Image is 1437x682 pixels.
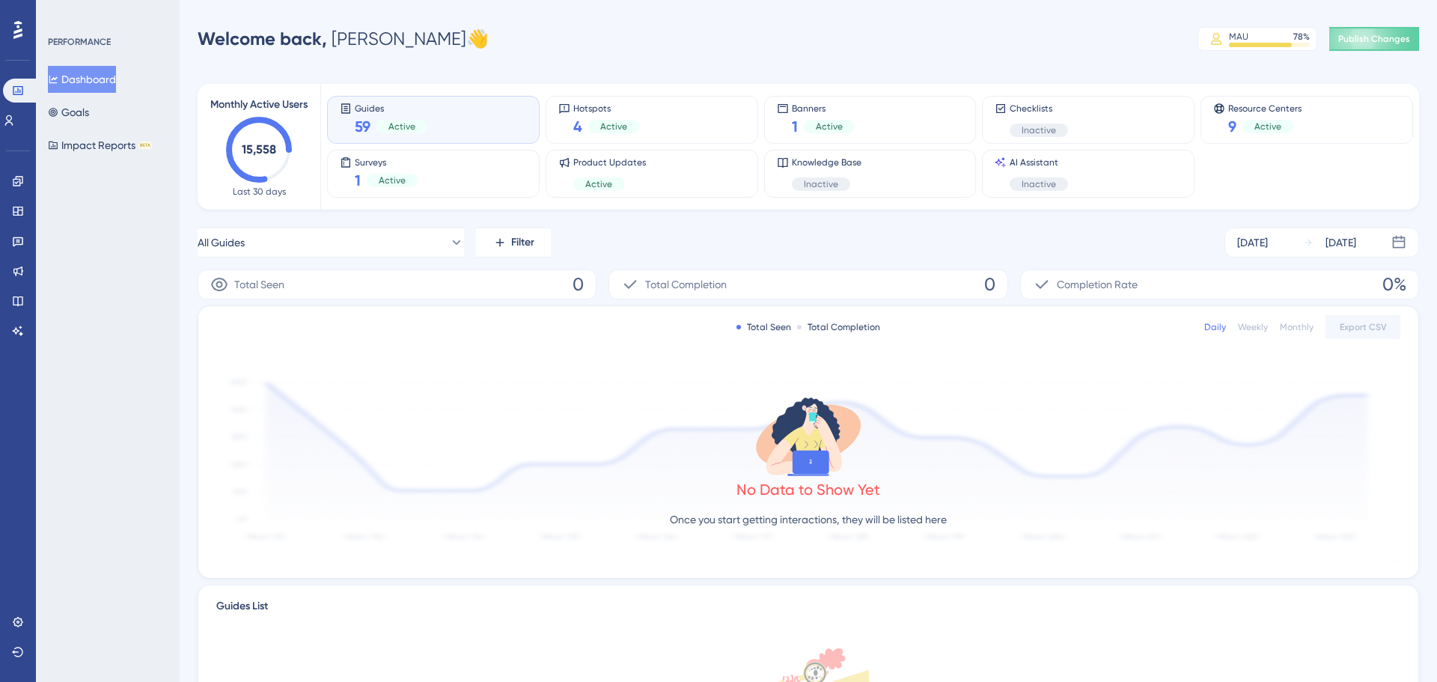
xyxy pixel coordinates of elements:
div: [PERSON_NAME] 👋 [198,27,489,51]
span: Inactive [1022,124,1056,136]
div: Monthly [1280,321,1314,333]
div: Total Seen [736,321,791,333]
button: Publish Changes [1329,27,1419,51]
span: Filter [511,234,534,252]
span: 0 [984,273,995,296]
span: Last 30 days [233,186,286,198]
span: Inactive [804,178,838,190]
span: Hotspots [573,103,639,113]
div: BETA [138,141,152,149]
button: Export CSV [1325,315,1400,339]
div: [DATE] [1325,234,1356,252]
span: 0 [573,273,584,296]
span: Active [388,121,415,133]
button: Dashboard [48,66,116,93]
span: 1 [792,116,798,137]
span: Active [816,121,843,133]
span: Guides List [216,597,268,624]
div: Weekly [1238,321,1268,333]
span: All Guides [198,234,245,252]
span: Welcome back, [198,28,327,49]
span: Resource Centers [1228,103,1302,113]
span: Product Updates [573,156,646,168]
span: Knowledge Base [792,156,861,168]
span: 0% [1382,273,1406,296]
text: 15,558 [242,142,276,156]
span: Guides [355,103,427,113]
span: Inactive [1022,178,1056,190]
span: Completion Rate [1057,275,1138,293]
span: 9 [1228,116,1236,137]
span: Banners [792,103,855,113]
div: MAU [1229,31,1248,43]
span: 1 [355,170,361,191]
span: Active [585,178,612,190]
button: Impact ReportsBETA [48,132,152,159]
span: 4 [573,116,582,137]
span: Monthly Active Users [210,96,308,114]
span: Surveys [355,156,418,167]
div: [DATE] [1237,234,1268,252]
div: 78 % [1293,31,1310,43]
span: Active [600,121,627,133]
button: Goals [48,99,89,126]
span: Total Seen [234,275,284,293]
button: Filter [476,228,551,258]
span: AI Assistant [1010,156,1068,168]
span: Checklists [1010,103,1068,115]
div: No Data to Show Yet [736,479,880,500]
div: Total Completion [797,321,880,333]
span: Export CSV [1340,321,1387,333]
div: PERFORMANCE [48,36,111,48]
div: Daily [1204,321,1226,333]
span: Total Completion [645,275,727,293]
p: Once you start getting interactions, they will be listed here [670,511,947,529]
span: Publish Changes [1338,33,1410,45]
span: Active [1254,121,1281,133]
button: All Guides [198,228,464,258]
span: 59 [355,116,370,137]
span: Active [379,174,406,186]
